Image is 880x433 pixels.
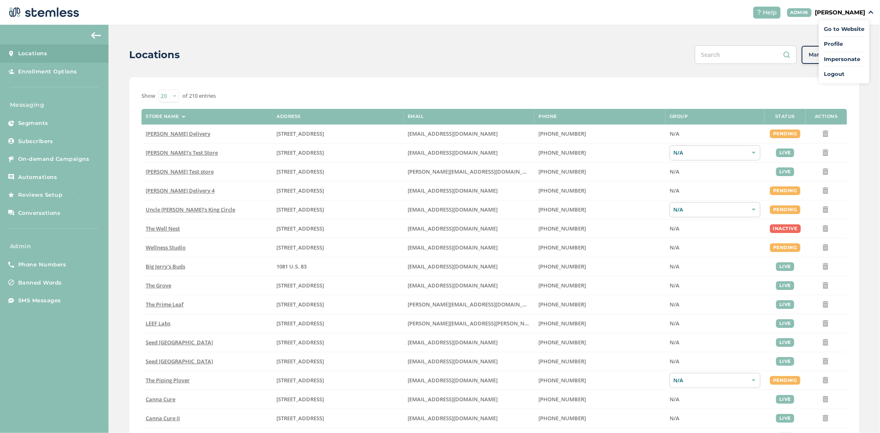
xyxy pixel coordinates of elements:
[538,149,661,156] label: (503) 804-9208
[146,187,215,194] span: [PERSON_NAME] Delivery 4
[776,300,794,309] div: live
[277,168,399,175] label: 5241 Center Boulevard
[757,10,762,15] img: icon-help-white-03924b79.svg
[146,320,268,327] label: LEEF Labs
[538,244,586,251] span: [PHONE_NUMBER]
[146,206,235,213] span: Uncle [PERSON_NAME]’s King Circle
[277,206,324,213] span: [STREET_ADDRESS]
[670,282,760,289] label: N/A
[277,187,324,194] span: [STREET_ADDRESS]
[146,263,268,270] label: Big Jerry's Buds
[277,206,399,213] label: 209 King Circle
[7,4,79,21] img: logo-dark-0685b13c.svg
[408,415,530,422] label: contact@shopcannacure.com
[18,279,62,287] span: Banned Words
[538,339,586,346] span: [PHONE_NUMBER]
[538,225,586,232] span: [PHONE_NUMBER]
[146,339,268,346] label: Seed Portland
[538,149,586,156] span: [PHONE_NUMBER]
[538,130,661,137] label: (818) 561-0790
[182,116,186,118] img: icon-sort-1e1d7615.svg
[408,358,498,365] span: [EMAIL_ADDRESS][DOMAIN_NAME]
[839,393,880,433] iframe: Chat Widget
[18,49,47,58] span: Locations
[277,377,399,384] label: 10 Main Street
[538,282,586,289] span: [PHONE_NUMBER]
[538,414,586,422] span: [PHONE_NUMBER]
[408,244,498,251] span: [EMAIL_ADDRESS][DOMAIN_NAME]
[868,11,873,14] img: icon_down-arrow-small-66adaf34.svg
[776,281,794,290] div: live
[408,395,498,403] span: [EMAIL_ADDRESS][DOMAIN_NAME]
[146,339,213,346] span: Seed [GEOGRAPHIC_DATA]
[670,145,760,160] div: N/A
[277,320,399,327] label: 1785 South Main Street
[277,320,324,327] span: [STREET_ADDRESS]
[670,320,760,327] label: N/A
[670,187,760,194] label: N/A
[146,149,218,156] span: [PERSON_NAME]'s Test Store
[18,155,90,163] span: On-demand Campaigns
[408,414,498,422] span: [EMAIL_ADDRESS][DOMAIN_NAME]
[18,137,53,146] span: Subscribers
[18,297,61,305] span: SMS Messages
[538,263,586,270] span: [PHONE_NUMBER]
[146,377,268,384] label: The Piping Plover
[408,377,498,384] span: [EMAIL_ADDRESS][DOMAIN_NAME]
[408,263,498,270] span: [EMAIL_ADDRESS][DOMAIN_NAME]
[146,114,179,119] label: Store name
[277,282,399,289] label: 8155 Center Street
[146,282,171,289] span: The Grove
[776,262,794,271] div: live
[277,414,324,422] span: [STREET_ADDRESS]
[408,187,498,194] span: [EMAIL_ADDRESS][DOMAIN_NAME]
[538,396,661,403] label: (580) 280-2262
[776,319,794,328] div: live
[408,396,530,403] label: info@shopcannacure.com
[408,301,530,308] label: john@theprimeleaf.com
[770,243,800,252] div: pending
[277,263,399,270] label: 1081 U.S. 83
[775,114,795,119] label: Status
[146,168,268,175] label: Swapnil Test store
[277,114,301,119] label: Address
[146,358,268,365] label: Seed Boston
[670,339,760,346] label: N/A
[277,339,399,346] label: 553 Congress Street
[670,244,760,251] label: N/A
[408,149,530,156] label: brianashen@gmail.com
[146,168,214,175] span: [PERSON_NAME] Test store
[18,261,66,269] span: Phone Numbers
[277,301,324,308] span: [STREET_ADDRESS]
[538,339,661,346] label: (207) 747-4648
[277,377,324,384] span: [STREET_ADDRESS]
[538,301,661,308] label: (520) 272-8455
[408,168,540,175] span: [PERSON_NAME][EMAIL_ADDRESS][DOMAIN_NAME]
[146,187,268,194] label: Hazel Delivery 4
[538,358,586,365] span: [PHONE_NUMBER]
[538,395,586,403] span: [PHONE_NUMBER]
[408,114,424,119] label: Email
[538,377,661,384] label: (508) 514-1212
[538,377,586,384] span: [PHONE_NUMBER]
[408,282,530,289] label: dexter@thegroveca.com
[408,377,530,384] label: info@pipingplover.com
[408,263,530,270] label: info@bigjerrysbuds.com
[787,8,812,17] div: ADMIN
[142,92,155,100] label: Show
[18,119,48,127] span: Segments
[538,320,661,327] label: (707) 513-9697
[146,301,184,308] span: The Prime Leaf
[146,244,186,251] span: Wellness Studio
[670,358,760,365] label: N/A
[277,301,399,308] label: 4120 East Speedway Boulevard
[538,187,661,194] label: (818) 561-0790
[670,263,760,270] label: N/A
[69,187,85,203] img: glitter-stars-b7820f95.gif
[776,167,794,176] div: live
[408,187,530,194] label: arman91488@gmail.com
[670,168,760,175] label: N/A
[770,224,801,233] div: inactive
[146,225,268,232] label: The Well Nest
